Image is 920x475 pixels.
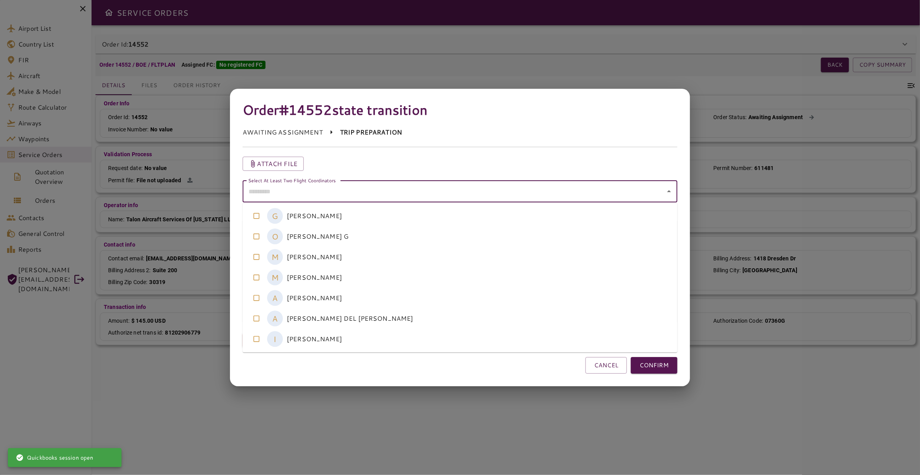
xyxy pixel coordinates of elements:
[257,159,297,168] p: Attach file
[585,357,627,374] button: CANCEL
[267,290,283,306] div: A
[243,329,677,349] li: [PERSON_NAME]
[267,249,283,265] div: M
[267,228,283,244] div: O
[243,101,677,118] h4: Order #14552 state transition
[631,357,677,374] button: CONFIRM
[243,308,677,329] li: [PERSON_NAME] DEL [PERSON_NAME]
[243,226,677,247] li: [PERSON_NAME] G
[243,288,677,308] li: [PERSON_NAME]
[243,157,304,171] button: Attach file
[243,206,677,226] li: [PERSON_NAME]
[243,267,677,288] li: [PERSON_NAME]
[243,127,323,137] p: AWAITING ASSIGNMENT
[267,208,283,224] div: G
[16,451,93,465] div: Quickbooks session open
[340,127,402,137] p: TRIP PREPARATION
[243,247,677,267] li: [PERSON_NAME]
[664,186,675,197] button: Close
[248,177,336,183] label: Select At Least Two Flight Coordinators
[267,331,283,347] div: I
[267,269,283,285] div: M
[267,310,283,326] div: A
